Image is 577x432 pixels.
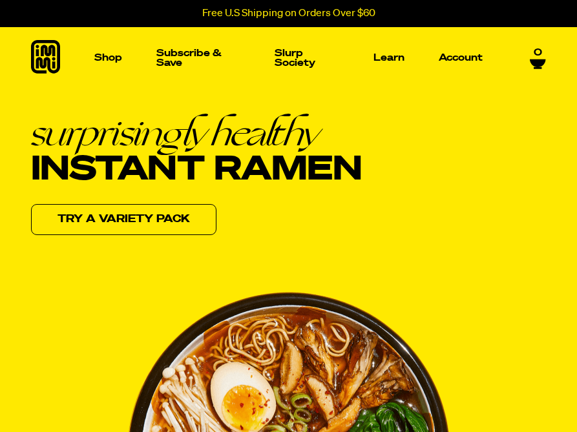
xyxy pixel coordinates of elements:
[439,53,483,63] p: Account
[31,114,362,188] h1: Instant Ramen
[269,43,344,73] a: Slurp Society
[94,53,122,63] p: Shop
[89,27,127,88] a: Shop
[202,8,375,19] p: Free U.S Shipping on Orders Over $60
[31,114,362,151] em: surprisingly healthy
[368,27,410,88] a: Learn
[156,48,240,68] p: Subscribe & Save
[89,27,488,88] nav: Main navigation
[530,43,546,65] a: 0
[373,53,404,63] p: Learn
[434,48,488,68] a: Account
[534,43,542,54] span: 0
[151,43,246,73] a: Subscribe & Save
[275,48,339,68] p: Slurp Society
[31,204,216,235] a: Try a variety pack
